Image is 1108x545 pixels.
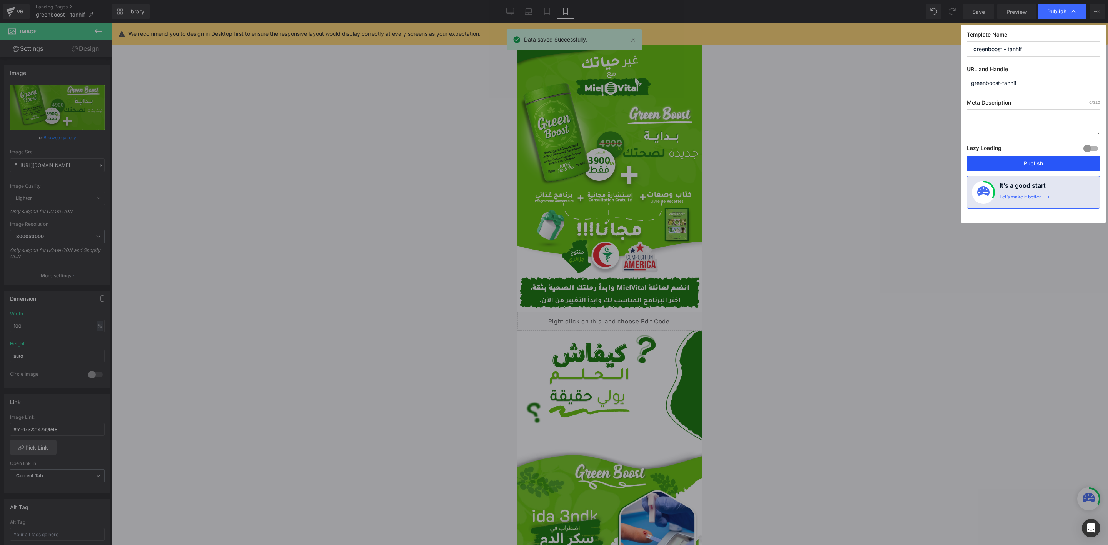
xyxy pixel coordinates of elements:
span: /320 [1089,100,1100,105]
label: Meta Description [967,99,1100,109]
h4: It’s a good start [1000,181,1046,194]
label: Template Name [967,31,1100,41]
div: Let’s make it better [1000,194,1041,204]
div: Open Intercom Messenger [1082,519,1100,537]
label: Lazy Loading [967,143,1001,156]
button: Publish [967,156,1100,171]
label: URL and Handle [967,66,1100,76]
img: onboarding-status.svg [977,186,990,198]
span: Publish [1047,8,1066,15]
span: 0 [1089,100,1091,105]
